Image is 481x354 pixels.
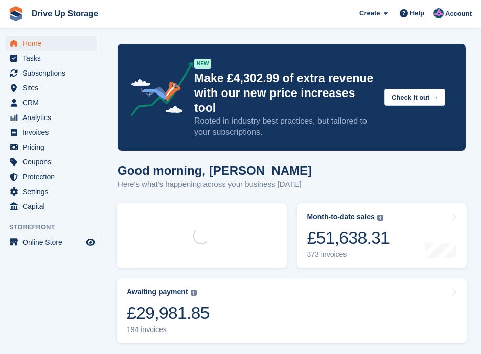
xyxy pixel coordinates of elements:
span: Home [22,36,84,51]
a: Drive Up Storage [28,5,102,22]
div: Month-to-date sales [307,213,375,221]
img: stora-icon-8386f47178a22dfd0bd8f6a31ec36ba5ce8667c1dd55bd0f319d3a0aa187defe.svg [8,6,24,21]
span: Invoices [22,125,84,139]
span: Pricing [22,140,84,154]
img: icon-info-grey-7440780725fd019a000dd9b08b2336e03edf1995a4989e88bcd33f0948082b44.svg [377,215,383,221]
span: Storefront [9,222,102,232]
img: price-adjustments-announcement-icon-8257ccfd72463d97f412b2fc003d46551f7dbcb40ab6d574587a9cd5c0d94... [122,62,194,120]
img: icon-info-grey-7440780725fd019a000dd9b08b2336e03edf1995a4989e88bcd33f0948082b44.svg [191,290,197,296]
a: menu [5,125,97,139]
span: Create [359,8,380,18]
p: Here's what's happening across your business [DATE] [118,179,312,191]
span: CRM [22,96,84,110]
a: menu [5,140,97,154]
div: NEW [194,59,211,69]
p: Rooted in industry best practices, but tailored to your subscriptions. [194,115,376,138]
a: menu [5,184,97,199]
div: £29,981.85 [127,302,210,323]
span: Coupons [22,155,84,169]
div: 194 invoices [127,325,210,334]
a: menu [5,66,97,80]
span: Sites [22,81,84,95]
a: menu [5,170,97,184]
h1: Good morning, [PERSON_NAME] [118,163,312,177]
span: Account [445,9,472,19]
a: menu [5,36,97,51]
div: Awaiting payment [127,288,188,296]
a: menu [5,155,97,169]
a: menu [5,81,97,95]
div: £51,638.31 [307,227,390,248]
a: menu [5,110,97,125]
img: Andy [433,8,444,18]
a: Awaiting payment £29,981.85 194 invoices [117,278,467,343]
a: menu [5,51,97,65]
div: 373 invoices [307,250,390,259]
span: Settings [22,184,84,199]
button: Check it out → [384,89,445,106]
p: Make £4,302.99 of extra revenue with our new price increases tool [194,71,376,115]
a: menu [5,199,97,214]
span: Capital [22,199,84,214]
a: Preview store [84,236,97,248]
a: menu [5,235,97,249]
span: Help [410,8,424,18]
a: menu [5,96,97,110]
a: Month-to-date sales £51,638.31 373 invoices [297,203,467,268]
span: Analytics [22,110,84,125]
span: Subscriptions [22,66,84,80]
span: Online Store [22,235,84,249]
span: Protection [22,170,84,184]
span: Tasks [22,51,84,65]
